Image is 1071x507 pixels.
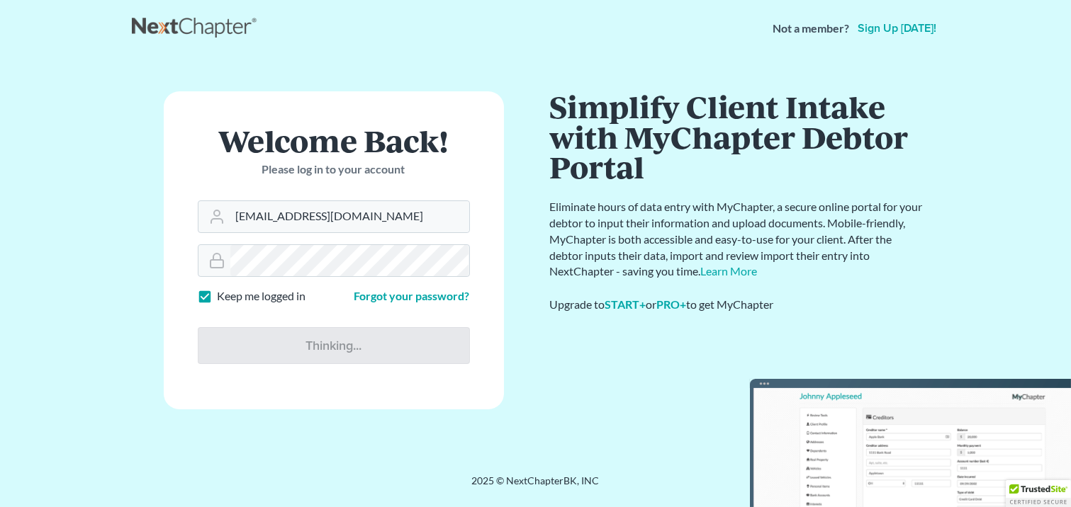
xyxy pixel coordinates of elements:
[773,21,850,37] strong: Not a member?
[198,327,470,364] input: Thinking...
[198,125,470,156] h1: Welcome Back!
[230,201,469,232] input: Email Address
[132,474,940,499] div: 2025 © NextChapterBK, INC
[198,161,470,178] p: Please log in to your account
[856,23,940,34] a: Sign up [DATE]!
[550,91,926,182] h1: Simplify Client Intake with MyChapter Debtor Portal
[657,297,687,311] a: PRO+
[354,289,470,302] a: Forgot your password?
[218,288,306,304] label: Keep me logged in
[605,297,646,311] a: START+
[550,199,926,280] p: Eliminate hours of data entry with MyChapter, a secure online portal for your debtor to input the...
[701,264,758,278] a: Learn More
[1006,480,1071,507] div: TrustedSite Certified
[550,297,926,313] div: Upgrade to or to get MyChapter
